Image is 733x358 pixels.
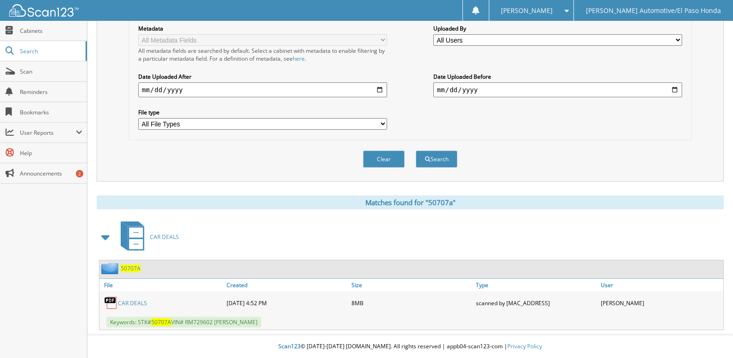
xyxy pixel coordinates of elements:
span: Keywords: STK# VIN# RM729602 [PERSON_NAME] [106,317,261,327]
button: Search [416,151,457,168]
img: PDF.png [104,296,118,310]
label: Uploaded By [433,25,682,32]
a: Privacy Policy [507,342,542,350]
a: CAR DEALS [118,299,147,307]
a: Created [224,279,349,291]
span: Scan [20,68,82,75]
span: Announcements [20,170,82,177]
div: 8MB [349,294,474,312]
span: [PERSON_NAME] Automotive/El Paso Honda [586,8,721,13]
input: start [138,82,387,97]
span: Reminders [20,88,82,96]
div: scanned by [MAC_ADDRESS] [474,294,598,312]
span: Search [20,47,81,55]
span: Bookmarks [20,108,82,116]
a: 50707A [121,264,141,272]
a: here [293,55,305,63]
a: User [598,279,723,291]
img: scan123-logo-white.svg [9,4,79,17]
label: File type [138,108,387,116]
span: Help [20,149,82,157]
a: Size [349,279,474,291]
a: Type [474,279,598,291]
a: File [99,279,224,291]
div: [DATE] 4:52 PM [224,294,349,312]
input: end [433,82,682,97]
button: Clear [363,151,405,168]
div: [PERSON_NAME] [598,294,723,312]
label: Metadata [138,25,387,32]
span: Cabinets [20,27,82,35]
img: folder2.png [101,263,121,274]
span: CAR DEALS [150,233,179,241]
a: CAR DEALS [115,219,179,255]
span: [PERSON_NAME] [501,8,553,13]
label: Date Uploaded Before [433,73,682,81]
div: All metadata fields are searched by default. Select a cabinet with metadata to enable filtering b... [138,47,387,63]
div: © [DATE]-[DATE] [DOMAIN_NAME]. All rights reserved | appb04-scan123-com | [87,335,733,358]
label: Date Uploaded After [138,73,387,81]
span: User Reports [20,129,76,137]
span: 50707A [151,318,171,326]
div: 2 [76,170,83,177]
span: Scan123 [278,342,301,350]
div: Matches found for "50707a" [97,195,724,209]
